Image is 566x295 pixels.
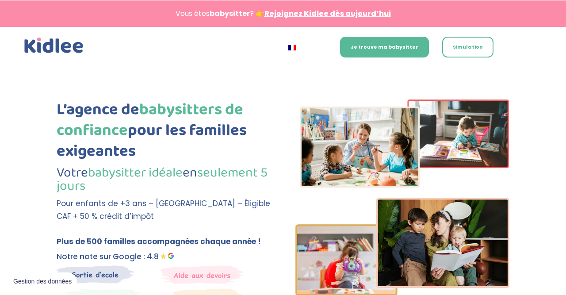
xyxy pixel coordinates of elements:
img: Sortie decole [57,265,134,284]
a: Rejoignez Kidlee dès aujourd’hui [264,8,391,19]
span: babysitters de confiance [57,97,243,143]
span: Gestion des données [13,278,72,286]
p: Notre note sur Google : 4.8 [57,250,271,263]
a: Je trouve ma babysitter [340,37,429,57]
span: Votre en [57,162,268,197]
a: Kidlee Logo [23,36,85,55]
button: Gestion des données [8,272,77,291]
span: seulement 5 jours [57,162,268,197]
span: Pour enfants de +3 ans – [GEOGRAPHIC_DATA] – Éligible CAF + 50 % crédit d’impôt [57,198,270,222]
b: Plus de 500 familles accompagnées chaque année ! [57,236,261,247]
span: Vous êtes ? 👉 [176,8,391,19]
strong: babysitter [210,8,250,19]
img: Français [288,45,296,50]
span: babysitter idéale [88,162,183,184]
h1: L’agence de pour les familles exigeantes [57,100,271,166]
img: weekends [161,265,244,284]
img: logo_kidlee_bleu [23,36,85,55]
a: Simulation [442,37,493,57]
